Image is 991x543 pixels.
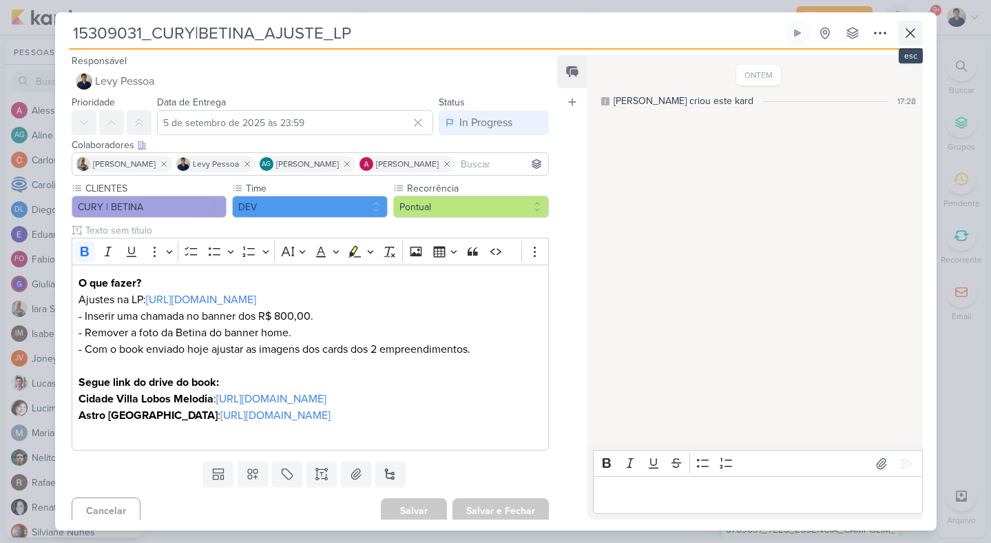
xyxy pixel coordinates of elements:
[83,223,550,238] input: Texto sem título
[79,392,213,406] strong: Cidade Villa Lobos Melodia
[79,376,219,389] strong: Segue link do drive do book:
[146,293,256,307] a: [URL][DOMAIN_NAME]
[76,157,90,171] img: Iara Santos
[84,181,227,196] label: CLIENTES
[393,196,549,218] button: Pontual
[359,157,373,171] img: Alessandra Gomes
[79,276,141,290] strong: O que fazer?
[72,265,550,451] div: Editor editing area: main
[406,181,549,196] label: Recorrência
[899,48,923,63] div: esc
[439,110,549,135] button: In Progress
[95,73,154,90] span: Levy Pessoa
[614,94,753,108] div: [PERSON_NAME] criou este kard
[260,157,273,171] div: Aline Gimenez Graciano
[459,114,512,131] div: In Progress
[157,96,226,108] label: Data de Entrega
[232,196,388,218] button: DEV
[792,28,803,39] div: Ligar relógio
[157,110,434,135] input: Select a date
[72,498,140,524] button: Cancelar
[72,196,227,218] button: CURY | BETINA
[376,158,439,170] span: [PERSON_NAME]
[76,73,92,90] img: Levy Pessoa
[72,238,550,265] div: Editor toolbar
[176,157,190,171] img: Levy Pessoa
[276,158,339,170] span: [PERSON_NAME]
[93,158,156,170] span: [PERSON_NAME]
[244,181,388,196] label: Time
[439,96,465,108] label: Status
[79,308,541,424] p: - Inserir uma chamada no banner dos R$ 800,00. - Remover a foto da Betina do banner home. - Com o...
[72,138,550,152] div: Colaboradores
[72,55,127,67] label: Responsável
[458,156,546,172] input: Buscar
[72,96,115,108] label: Prioridade
[216,392,326,406] a: [URL][DOMAIN_NAME]
[897,95,916,107] div: 17:28
[79,409,218,422] strong: Astro [GEOGRAPHIC_DATA]
[593,476,922,514] div: Editor editing area: main
[193,158,239,170] span: Levy Pessoa
[69,21,782,45] input: Kard Sem Título
[262,161,271,168] p: AG
[593,450,922,477] div: Editor toolbar
[79,275,541,308] p: Ajustes na LP:
[72,69,550,94] button: Levy Pessoa
[220,409,331,422] a: [URL][DOMAIN_NAME]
